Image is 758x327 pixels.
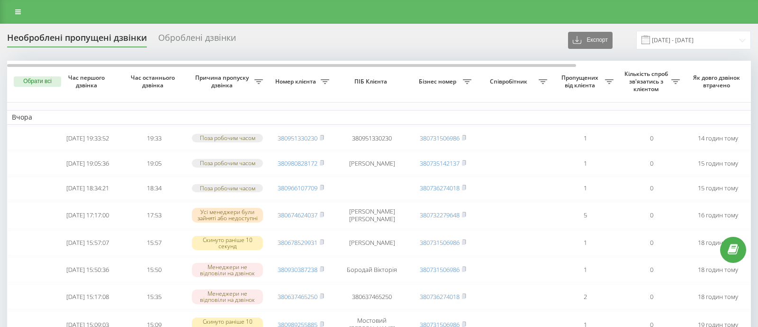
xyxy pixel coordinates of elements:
td: [DATE] 19:33:52 [54,127,121,150]
td: 1 [552,231,618,256]
div: Усі менеджери були зайняті або недоступні [192,208,263,222]
button: Експорт [568,32,613,49]
a: 380736274018 [420,292,460,301]
td: 15 годин тому [685,177,751,200]
td: 15:57 [121,231,187,256]
a: 380930387238 [278,265,317,274]
td: 15 годин тому [685,152,751,175]
div: Менеджери не відповіли на дзвінок [192,290,263,304]
span: Як довго дзвінок втрачено [692,74,743,89]
td: 15:50 [121,257,187,282]
button: Обрати всі [14,76,61,87]
td: [PERSON_NAME] [334,231,410,256]
td: 0 [618,284,685,309]
td: 18 годин тому [685,284,751,309]
a: 380980828172 [278,159,317,168]
td: 0 [618,177,685,200]
span: Причина пропуску дзвінка [192,74,254,89]
td: [DATE] 15:17:08 [54,284,121,309]
span: ПІБ Клієнта [342,78,402,85]
td: 17:53 [121,202,187,228]
td: 5 [552,202,618,228]
td: 19:05 [121,152,187,175]
td: 1 [552,257,618,282]
td: 0 [618,202,685,228]
td: [PERSON_NAME] [PERSON_NAME] [334,202,410,228]
a: 380735142137 [420,159,460,168]
span: Пропущених від клієнта [557,74,605,89]
td: 0 [618,152,685,175]
div: Поза робочим часом [192,159,263,167]
span: Кількість спроб зв'язатись з клієнтом [623,70,671,93]
td: [DATE] 19:05:36 [54,152,121,175]
td: 380951330230 [334,127,410,150]
td: 18:34 [121,177,187,200]
a: 380966107709 [278,184,317,192]
a: 380731506986 [420,265,460,274]
td: [DATE] 18:34:21 [54,177,121,200]
span: Час першого дзвінка [62,74,113,89]
span: Співробітник [481,78,539,85]
a: 380731506986 [420,238,460,247]
td: 19:33 [121,127,187,150]
td: Бородай Вікторія [334,257,410,282]
td: 1 [552,152,618,175]
a: 380637465250 [278,292,317,301]
span: Бізнес номер [415,78,463,85]
a: 380731506986 [420,134,460,142]
div: Поза робочим часом [192,184,263,192]
td: 15:35 [121,284,187,309]
td: [PERSON_NAME] [334,152,410,175]
div: Менеджери не відповіли на дзвінок [192,263,263,277]
span: Час останнього дзвінка [128,74,180,89]
td: 16 годин тому [685,202,751,228]
div: Необроблені пропущені дзвінки [7,33,147,47]
td: 14 годин тому [685,127,751,150]
a: 380736274018 [420,184,460,192]
td: [DATE] 15:57:07 [54,231,121,256]
a: 380732279648 [420,211,460,219]
td: 0 [618,257,685,282]
td: 2 [552,284,618,309]
td: 18 годин тому [685,257,751,282]
a: 380951330230 [278,134,317,142]
div: Оброблені дзвінки [158,33,236,47]
td: 1 [552,127,618,150]
div: Скинуто раніше 10 секунд [192,236,263,250]
td: 380637465250 [334,284,410,309]
td: [DATE] 15:50:36 [54,257,121,282]
div: Поза робочим часом [192,134,263,142]
td: 18 годин тому [685,231,751,256]
span: Номер клієнта [272,78,321,85]
a: 380678529931 [278,238,317,247]
td: 0 [618,231,685,256]
td: [DATE] 17:17:00 [54,202,121,228]
a: 380674624037 [278,211,317,219]
td: 0 [618,127,685,150]
td: 1 [552,177,618,200]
